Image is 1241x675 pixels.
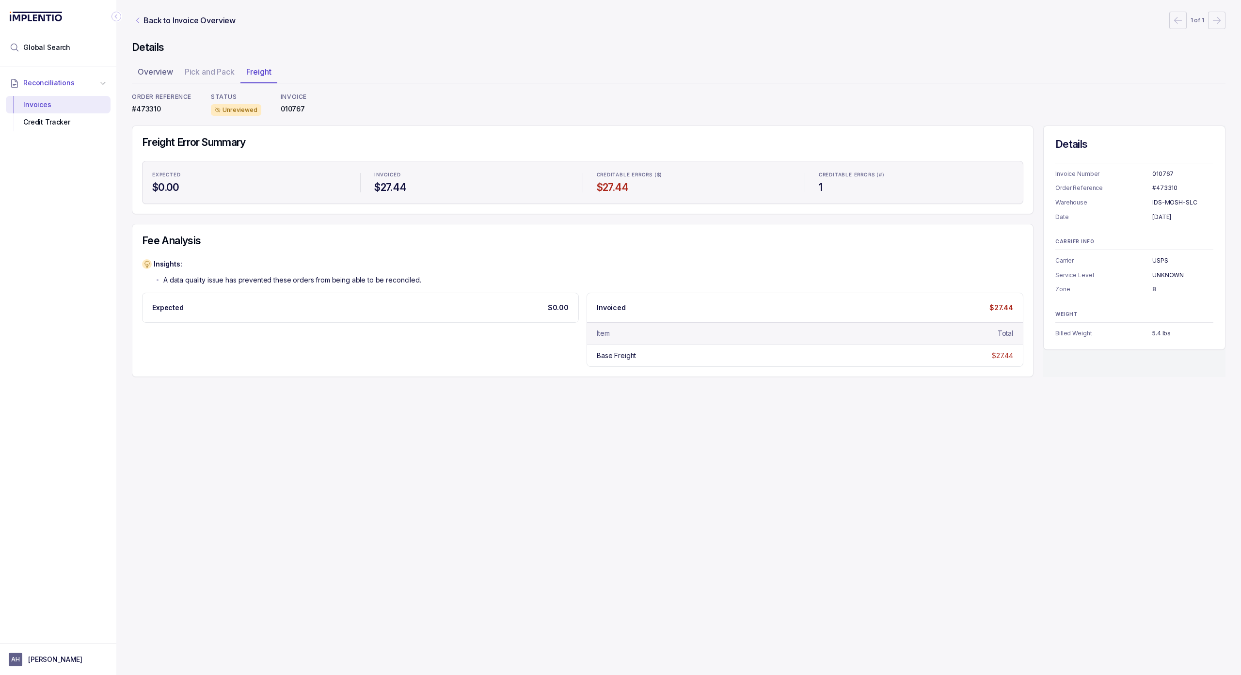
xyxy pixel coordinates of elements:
p: ORDER REFERENCE [132,93,191,101]
ul: Information Summary [1055,169,1213,222]
p: Creditable Errors (#) [819,172,885,178]
li: Statistic Creditable Errors ($) [591,165,797,200]
h4: $27.44 [374,181,569,194]
li: Tab Overview [132,64,179,83]
p: $27.44 [989,303,1013,313]
h4: 1 [819,181,1013,194]
p: Carrier [1055,256,1152,266]
p: [DATE] [1152,212,1213,222]
p: Date [1055,212,1152,222]
p: Back to Invoice Overview [143,15,236,26]
p: Expected [152,172,180,178]
p: 5.4 lbs [1152,329,1213,338]
h4: Details [1055,138,1213,151]
span: User initials [9,653,22,666]
div: Base Freight [597,351,636,361]
div: Invoices [14,96,103,113]
p: Billed Weight [1055,329,1152,338]
ul: Tab Group [132,64,1225,83]
p: USPS [1152,256,1213,266]
p: Creditable Errors ($) [597,172,663,178]
p: Service Level [1055,270,1152,280]
li: Tab Freight [240,64,277,83]
p: INVOICE [281,93,307,101]
p: STATUS [211,93,261,101]
div: Unreviewed [211,104,261,116]
li: Statistic Creditable Errors (#) [813,165,1019,200]
p: UNKNOWN [1152,270,1213,280]
div: Total [998,329,1013,338]
p: 010767 [281,104,307,114]
p: Invoice Number [1055,169,1152,179]
p: Overview [138,66,173,78]
h4: $27.44 [597,181,791,194]
ul: Information Summary [1055,256,1213,294]
div: Collapse Icon [111,11,122,22]
span: Reconciliations [23,78,75,88]
div: Reconciliations [6,94,111,133]
p: CARRIER INFO [1055,239,1213,245]
li: Statistic Invoiced [368,165,574,200]
a: Link Back to Invoice Overview [132,15,238,26]
p: $0.00 [548,303,569,313]
p: 8 [1152,284,1213,294]
p: 1 of 1 [1191,16,1204,25]
p: IDS-MOSH-SLC [1152,198,1213,207]
div: Item [597,329,609,338]
div: $27.44 [992,351,1013,361]
span: Global Search [23,43,70,52]
p: #473310 [132,104,191,114]
h4: Details [132,41,1225,54]
p: Warehouse [1055,198,1152,207]
h4: $0.00 [152,181,347,194]
p: WEIGHT [1055,312,1213,317]
h4: Freight Error Summary [142,136,1023,149]
div: Credit Tracker [14,113,103,131]
ul: Information Summary [1055,329,1213,338]
p: Freight [246,66,271,78]
p: 010767 [1152,169,1213,179]
button: User initials[PERSON_NAME] [9,653,108,666]
h4: Fee Analysis [142,234,1023,248]
p: A data quality issue has prevented these orders from being able to be reconciled. [163,275,421,285]
button: Reconciliations [6,72,111,94]
p: Invoiced [374,172,400,178]
p: Zone [1055,284,1152,294]
p: Invoiced [597,303,626,313]
p: Insights: [154,259,421,269]
ul: Statistic Highlights [142,161,1023,204]
li: Statistic Expected [146,165,352,200]
p: #473310 [1152,183,1213,193]
p: Order Reference [1055,183,1152,193]
p: [PERSON_NAME] [28,655,82,664]
p: Expected [152,303,184,313]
